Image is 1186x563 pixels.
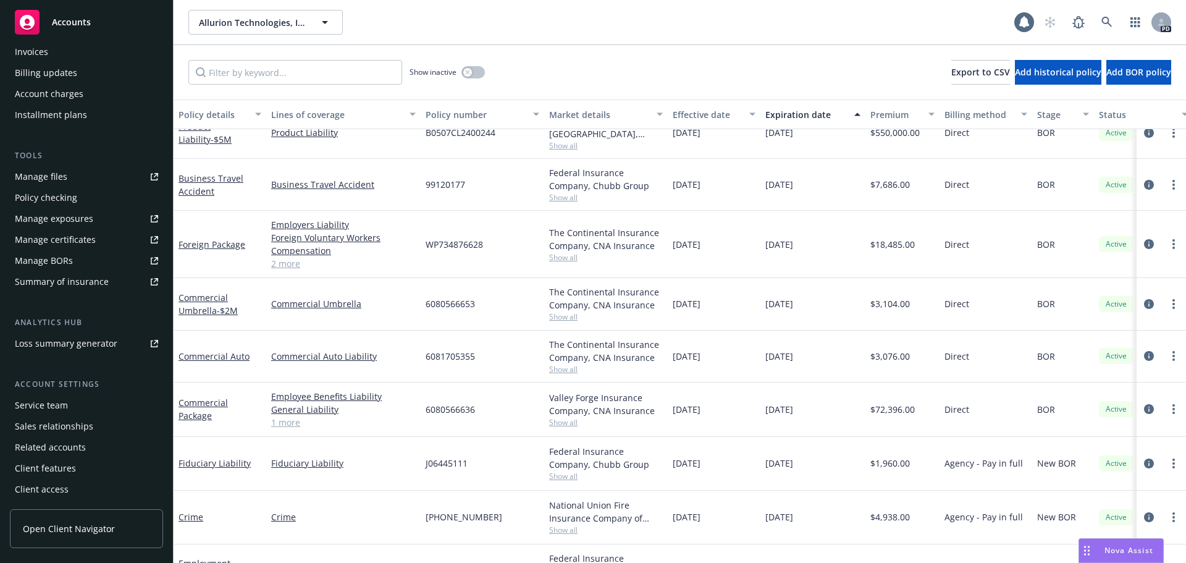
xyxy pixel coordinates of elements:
[1037,350,1055,363] span: BOR
[1032,99,1094,129] button: Stage
[1037,297,1055,310] span: BOR
[1142,510,1156,525] a: circleInformation
[188,60,402,85] input: Filter by keyword...
[544,99,668,129] button: Market details
[668,99,760,129] button: Effective date
[944,238,969,251] span: Direct
[271,390,416,403] a: Employee Benefits Liability
[1079,538,1164,563] button: Nova Assist
[271,457,416,470] a: Fiduciary Liability
[1166,510,1181,525] a: more
[944,126,969,139] span: Direct
[549,192,663,203] span: Show all
[1142,297,1156,311] a: circleInformation
[271,178,416,191] a: Business Travel Accident
[765,510,793,523] span: [DATE]
[549,525,663,535] span: Show all
[1037,238,1055,251] span: BOR
[174,99,266,129] button: Policy details
[15,167,67,187] div: Manage files
[673,457,700,470] span: [DATE]
[426,238,483,251] span: WP734876628
[15,438,86,457] div: Related accounts
[765,350,793,363] span: [DATE]
[1037,108,1075,121] div: Stage
[673,108,742,121] div: Effective date
[271,218,416,231] a: Employers Liability
[765,403,793,416] span: [DATE]
[865,99,940,129] button: Premium
[10,42,163,62] a: Invoices
[10,459,163,478] a: Client features
[179,457,251,469] a: Fiduciary Liability
[1142,349,1156,363] a: circleInformation
[870,178,910,191] span: $7,686.00
[870,403,915,416] span: $72,396.00
[1104,512,1129,523] span: Active
[10,334,163,353] a: Loss summary generator
[426,457,468,470] span: J06445111
[10,316,163,329] div: Analytics hub
[179,511,203,523] a: Crime
[1104,127,1129,138] span: Active
[944,297,969,310] span: Direct
[426,297,475,310] span: 6080566653
[673,297,700,310] span: [DATE]
[15,42,48,62] div: Invoices
[1104,239,1129,250] span: Active
[1142,237,1156,252] a: circleInformation
[1166,456,1181,471] a: more
[10,230,163,250] a: Manage certificates
[549,252,663,263] span: Show all
[271,297,416,310] a: Commercial Umbrella
[179,108,248,121] div: Policy details
[426,126,495,139] span: B0507CL2400244
[870,510,910,523] span: $4,938.00
[1066,10,1091,35] a: Report a Bug
[15,209,93,229] div: Manage exposures
[951,60,1010,85] button: Export to CSV
[1104,350,1129,362] span: Active
[1104,298,1129,310] span: Active
[870,126,920,139] span: $550,000.00
[179,121,232,145] a: Product Liability
[15,63,77,83] div: Billing updates
[673,126,700,139] span: [DATE]
[271,108,402,121] div: Lines of coverage
[870,238,915,251] span: $18,485.00
[765,457,793,470] span: [DATE]
[15,272,109,292] div: Summary of insurance
[765,238,793,251] span: [DATE]
[10,150,163,162] div: Tools
[266,99,421,129] button: Lines of coverage
[1106,60,1171,85] button: Add BOR policy
[765,108,847,121] div: Expiration date
[549,166,663,192] div: Federal Insurance Company, Chubb Group
[944,108,1014,121] div: Billing method
[1142,177,1156,192] a: circleInformation
[10,396,163,415] a: Service team
[179,239,245,250] a: Foreign Package
[549,108,649,121] div: Market details
[10,378,163,391] div: Account settings
[1166,125,1181,140] a: more
[549,499,663,525] div: National Union Fire Insurance Company of [GEOGRAPHIC_DATA], [GEOGRAPHIC_DATA], AIG
[15,105,87,125] div: Installment plans
[673,350,700,363] span: [DATE]
[673,403,700,416] span: [DATE]
[10,209,163,229] a: Manage exposures
[10,84,163,104] a: Account charges
[1166,177,1181,192] a: more
[1166,349,1181,363] a: more
[217,305,238,316] span: - $2M
[10,5,163,40] a: Accounts
[944,457,1023,470] span: Agency - Pay in full
[426,403,475,416] span: 6080566636
[271,126,416,139] a: Product Liability
[211,133,232,145] span: - $5M
[673,238,700,251] span: [DATE]
[549,364,663,375] span: Show all
[1142,402,1156,417] a: circleInformation
[179,397,228,421] a: Commercial Package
